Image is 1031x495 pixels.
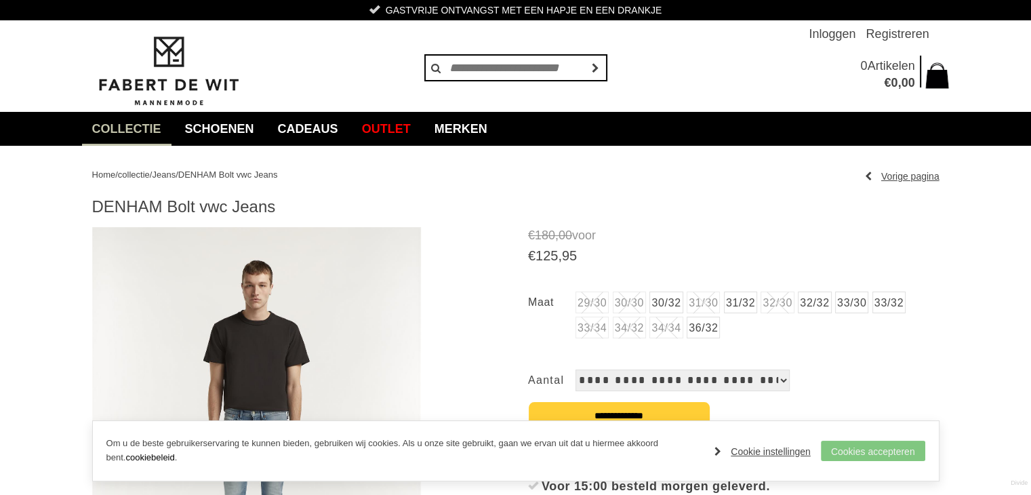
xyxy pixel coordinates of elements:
a: cookiebeleid [125,452,174,462]
a: 33/32 [872,292,906,313]
span: / [115,170,118,180]
a: Merken [424,112,498,146]
a: 31/32 [724,292,757,313]
span: € [528,248,535,263]
a: Home [92,170,116,180]
a: Cookies accepteren [821,441,925,461]
a: Registreren [866,20,929,47]
a: collectie [118,170,150,180]
span: € [528,229,535,242]
span: 0 [891,76,897,90]
a: Inloggen [809,20,855,47]
span: 00 [559,229,572,242]
span: / [150,170,153,180]
a: 30/32 [649,292,683,313]
a: Divide [1011,475,1028,492]
span: 95 [562,248,577,263]
a: 32/32 [798,292,831,313]
h1: DENHAM Bolt vwc Jeans [92,197,939,217]
span: € [884,76,891,90]
a: Jeans [152,170,176,180]
ul: Maat [528,292,939,342]
a: Schoenen [175,112,264,146]
span: 125 [535,248,558,263]
label: Aantal [528,370,575,391]
span: , [558,248,562,263]
span: 180 [535,229,555,242]
span: , [897,76,901,90]
a: 36/32 [687,317,720,338]
span: 0 [860,59,867,73]
span: 00 [901,76,914,90]
a: Vorige pagina [865,166,939,186]
span: / [176,170,178,180]
a: DENHAM Bolt vwc Jeans [178,170,278,180]
a: 33/30 [835,292,868,313]
a: Cookie instellingen [714,441,811,462]
span: voor [528,227,939,244]
span: , [555,229,559,242]
span: Artikelen [867,59,914,73]
a: collectie [82,112,171,146]
a: Cadeaus [268,112,348,146]
a: Outlet [352,112,421,146]
p: Om u de beste gebruikerservaring te kunnen bieden, gebruiken wij cookies. Als u onze site gebruik... [106,437,702,465]
img: Fabert de Wit [92,35,245,108]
